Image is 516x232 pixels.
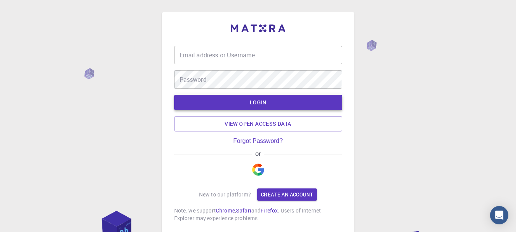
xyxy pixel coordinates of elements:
[252,151,264,157] span: or
[174,116,342,131] a: View open access data
[260,207,278,214] a: Firefox
[174,207,342,222] p: Note: we support , and . Users of Internet Explorer may experience problems.
[490,206,508,224] div: Open Intercom Messenger
[199,191,251,198] p: New to our platform?
[233,138,283,144] a: Forgot Password?
[174,95,342,110] button: LOGIN
[236,207,251,214] a: Safari
[257,188,317,201] a: Create an account
[216,207,235,214] a: Chrome
[252,164,264,176] img: Google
